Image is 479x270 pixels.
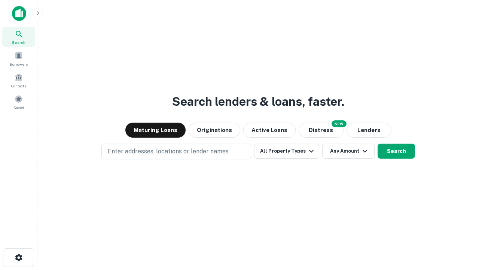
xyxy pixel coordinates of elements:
[12,39,25,45] span: Search
[172,93,344,111] h3: Search lenders & loans, faster.
[322,144,375,159] button: Any Amount
[347,123,391,138] button: Lenders
[2,48,35,69] a: Borrowers
[12,6,26,21] img: capitalize-icon.png
[378,144,415,159] button: Search
[2,92,35,112] a: Saved
[13,105,24,111] span: Saved
[101,144,251,159] button: Enter addresses, locations or lender names
[254,144,319,159] button: All Property Types
[332,120,347,127] div: NEW
[2,27,35,47] a: Search
[2,70,35,90] a: Contacts
[189,123,240,138] button: Originations
[11,83,26,89] span: Contacts
[442,210,479,246] iframe: Chat Widget
[243,123,296,138] button: Active Loans
[10,61,28,67] span: Borrowers
[108,147,229,156] p: Enter addresses, locations or lender names
[299,123,344,138] button: Search distressed loans with lien and other non-mortgage details.
[125,123,186,138] button: Maturing Loans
